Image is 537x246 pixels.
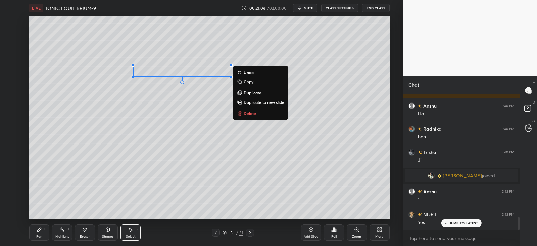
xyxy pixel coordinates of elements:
[502,127,514,131] div: 3:40 PM
[408,211,415,218] img: 25c3b219fc0747c7b3737d88585f995d.jpg
[418,196,514,203] div: 1
[228,231,235,235] div: 5
[532,119,535,124] p: G
[408,102,415,109] img: default.png
[80,235,90,238] div: Eraser
[102,235,113,238] div: Shapes
[244,70,254,75] p: Undo
[422,102,437,109] h6: Anshu
[408,126,415,132] img: 28309d9b286e4aff8df38a607d21e8ac.jpg
[418,127,422,131] img: no-rating-badge.077c3623.svg
[236,89,286,97] button: Duplicate
[331,235,337,238] div: Poll
[136,228,138,231] div: S
[304,235,319,238] div: Add Slide
[422,125,442,132] h6: Radhika
[437,174,441,178] img: Learner_Badge_beginner_1_8b307cf2a0.svg
[449,221,478,225] p: JUMP TO LATEST
[29,4,43,12] div: LIVE
[321,4,358,12] button: CLASS SETTINGS
[408,188,415,195] img: default.png
[236,109,286,117] button: Delete
[502,213,514,217] div: 3:42 PM
[418,151,422,154] img: no-rating-badge.077c3623.svg
[236,98,286,106] button: Duplicate to new slide
[362,4,390,12] button: End Class
[428,172,435,179] img: 2e7ceb92e54b4f55a0504ef8daebc546.jpg
[408,149,415,156] img: f312d37a9626454489cbe866887c98a3.jpg
[304,6,313,10] span: mute
[482,173,495,178] span: joined
[533,100,535,105] p: D
[418,219,514,226] div: Yes
[418,213,422,217] img: no-rating-badge.077c3623.svg
[126,235,136,238] div: Select
[236,68,286,76] button: Undo
[236,78,286,86] button: Copy
[46,5,96,11] h4: IONIC EQUILIBRIUM-9
[113,228,115,231] div: L
[44,228,46,231] div: P
[352,235,361,238] div: Zoom
[422,149,436,156] h6: Trisha
[418,111,514,117] div: Ha
[375,235,384,238] div: More
[403,76,425,94] p: Chat
[422,188,437,195] h6: Anshu
[502,190,514,194] div: 3:42 PM
[239,230,243,236] div: 31
[244,90,261,95] p: Duplicate
[502,104,514,108] div: 3:40 PM
[418,157,514,164] div: Jii
[502,150,514,154] div: 3:40 PM
[418,134,514,140] div: hnn
[443,173,482,178] span: [PERSON_NAME]
[533,81,535,86] p: T
[403,94,520,230] div: grid
[236,231,238,235] div: /
[422,211,436,218] h6: Nikhil
[55,235,69,238] div: Highlight
[418,190,422,194] img: no-rating-badge.077c3623.svg
[244,79,253,84] p: Copy
[67,228,69,231] div: H
[244,99,284,105] p: Duplicate to new slide
[36,235,42,238] div: Pen
[418,104,422,108] img: no-rating-badge.077c3623.svg
[244,111,256,116] p: Delete
[293,4,317,12] button: mute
